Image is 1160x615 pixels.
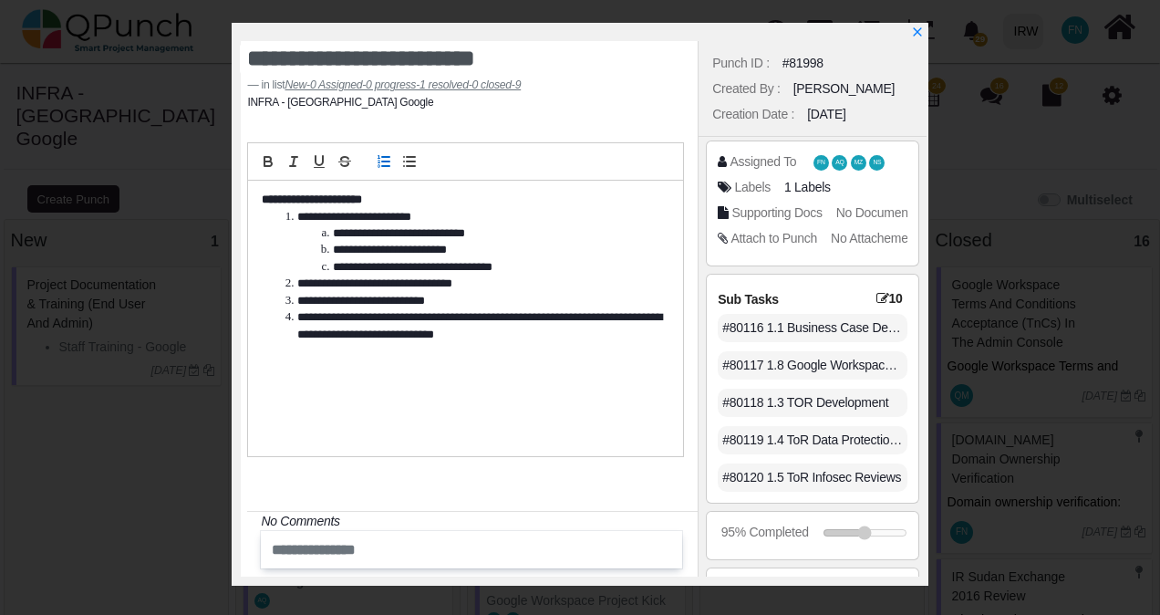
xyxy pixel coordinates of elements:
[734,178,771,197] div: Labels
[712,105,794,124] div: Creation Date :
[730,152,796,172] div: Assigned To
[869,155,885,171] span: Nadeem Sheikh
[247,94,433,110] li: INFRA - [GEOGRAPHIC_DATA] Google
[851,155,866,171] span: Mohammed Zabhier
[876,290,907,307] span: 10
[817,160,825,166] span: FN
[721,523,809,542] div: 95% Completed
[813,155,829,171] span: Francis Ndichu
[712,54,770,73] div: Punch ID :
[261,514,339,528] i: No Comments
[730,229,817,248] div: Attach to Punch
[807,105,845,124] div: [DATE]
[835,160,844,166] span: AQ
[782,54,823,73] div: #81998
[831,231,924,245] span: No Attachements
[793,79,896,99] div: [PERSON_NAME]
[718,292,778,307] span: Sub Tasks
[731,203,822,223] div: Supporting Docs
[285,78,521,91] cite: Source Title
[285,78,521,91] u: New-0 Assigned-0 progress-1 resolved-0 closed-9
[718,389,906,417] div: #80118 1.3 TOR Development
[718,426,906,454] div: #80119 1.4 ToR Data Protection Reviews
[784,180,831,194] span: <div><span class="badge badge-secondary" style="background-color: #AEA1FF"> <i class="fa fa-tag p...
[911,25,924,39] a: x
[873,160,881,166] span: NS
[712,79,780,99] div: Created By :
[911,26,924,38] svg: x
[718,351,906,380] div: #80117 1.8 Google Workspace Shortlisting document/scoring sheet
[247,77,684,93] footer: in list
[854,160,863,166] span: MZ
[718,464,906,492] div: #80120 1.5 ToR Infosec Reviews
[836,205,912,220] span: No Document
[832,155,847,171] span: Aamar Qayum
[718,314,906,342] div: #80116 1.1 Business Case Development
